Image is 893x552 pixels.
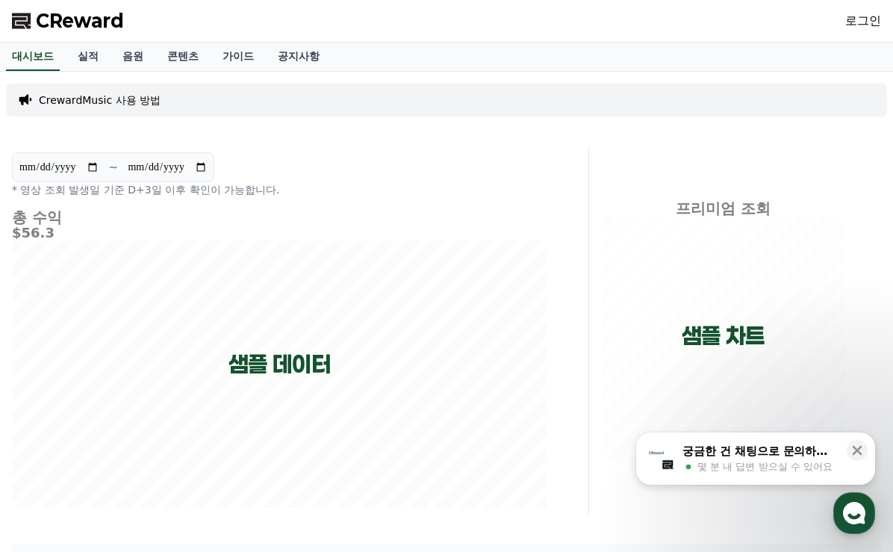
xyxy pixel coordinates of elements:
p: * 영상 조회 발생일 기준 D+3일 이후 확인이 가능합니다. [12,182,547,197]
a: 로그인 [845,12,881,30]
p: ~ [108,158,118,176]
a: 콘텐츠 [155,43,211,71]
span: CReward [36,9,124,33]
h4: 프리미엄 조회 [601,200,845,217]
span: 홈 [47,450,56,462]
a: 설정 [193,428,287,465]
a: CrewardMusic 사용 방법 [39,93,161,108]
a: 실적 [66,43,111,71]
h5: $56.3 [12,226,547,241]
a: 음원 [111,43,155,71]
span: 설정 [231,450,249,462]
p: 샘플 데이터 [228,351,331,378]
span: 대화 [137,451,155,463]
h4: 총 수익 [12,209,547,226]
a: CReward [12,9,124,33]
p: 샘플 차트 [682,323,765,350]
a: 대화 [99,428,193,465]
a: 대시보드 [6,43,60,71]
a: 가이드 [211,43,266,71]
a: 홈 [4,428,99,465]
a: 공지사항 [266,43,332,71]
